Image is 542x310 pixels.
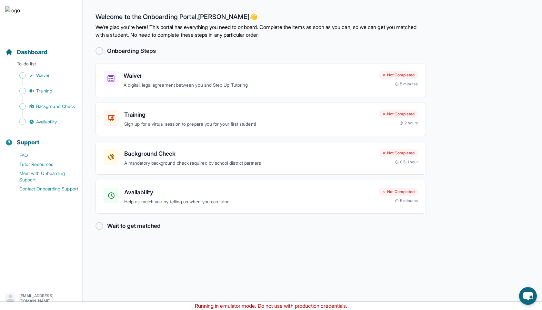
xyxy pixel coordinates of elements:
[95,141,426,175] a: Background CheckA mandatory background check required by school district partnersNot Completed0.5...
[95,102,426,136] a: TrainingSign up for a virtual session to prepare you for your first student!Not Completed2 hours
[36,103,75,110] span: Background Check
[5,293,77,304] button: [EMAIL_ADDRESS][DOMAIN_NAME]
[395,160,418,165] div: 0.5-1 hour
[379,110,418,118] div: Not Completed
[124,121,374,128] p: Sign up for a virtual session to prepare you for your first student!
[36,119,57,125] span: Availability
[5,48,47,57] a: Dashboard
[5,169,82,184] a: Meet with Onboarding Support
[36,72,50,79] span: Waiver
[124,110,374,119] h3: Training
[17,138,40,147] span: Support
[5,184,82,193] a: Contact Onboarding Support
[95,13,426,23] h2: Welcome to the Onboarding Portal, [PERSON_NAME] 👋
[36,88,53,94] span: Training
[124,198,374,206] p: Help us match you by telling us when you can tutor.
[5,160,82,169] a: Tutor Resources
[124,71,374,80] h3: Waiver
[3,128,80,150] button: Support
[3,61,80,70] p: To-do list
[19,293,77,304] p: [EMAIL_ADDRESS][DOMAIN_NAME]
[124,160,374,167] p: A mandatory background check required by school district partners
[107,221,161,230] h2: Wait to get matched
[5,151,82,160] a: FAQ
[107,46,156,55] h2: Onboarding Steps
[17,48,47,57] span: Dashboard
[95,23,426,39] p: We're glad you're here! This portal has everything you need to onboard. Complete the items as soo...
[5,71,82,80] a: Waiver
[95,63,426,97] a: WaiverA digital, legal agreement between you and Step Up TutoringNot Completed5 minutes
[399,121,418,126] div: 2 hours
[5,6,20,27] img: logo
[5,117,82,126] a: Availability
[379,149,418,157] div: Not Completed
[395,198,418,203] div: 5 minutes
[3,37,80,59] button: Dashboard
[519,287,537,305] button: chat-button
[124,149,374,158] h3: Background Check
[124,188,374,197] h3: Availability
[379,188,418,196] div: Not Completed
[124,82,374,89] p: A digital, legal agreement between you and Step Up Tutoring
[95,180,426,214] a: AvailabilityHelp us match you by telling us when you can tutor.Not Completed5 minutes
[5,102,82,111] a: Background Check
[5,86,82,95] a: Training
[379,71,418,79] div: Not Completed
[395,82,418,87] div: 5 minutes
